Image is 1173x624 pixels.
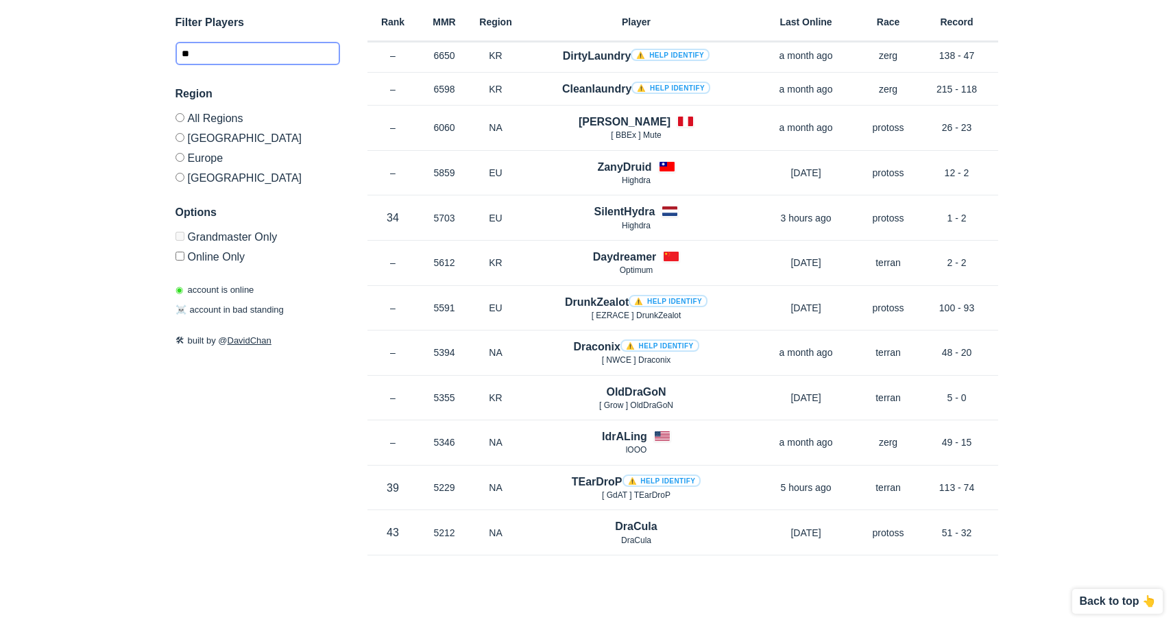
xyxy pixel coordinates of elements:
p: a month ago [751,346,861,359]
p: 1 - 2 [916,211,998,225]
p: 39 [367,480,419,496]
p: EU [470,166,522,180]
h6: Record [916,17,998,27]
p: 43 [367,525,419,540]
p: Back to top 👆 [1079,596,1156,607]
p: 26 - 23 [916,121,998,134]
p: – [367,301,419,315]
p: – [367,121,419,134]
p: protoss [861,211,916,225]
p: NA [470,121,522,134]
p: KR [470,49,522,62]
h3: Filter Players [176,14,340,31]
p: 48 - 20 [916,346,998,359]
p: terran [861,256,916,269]
p: 5212 [419,526,470,540]
p: [DATE] [751,166,861,180]
input: [GEOGRAPHIC_DATA] [176,133,184,142]
p: terran [861,346,916,359]
p: 51 - 32 [916,526,998,540]
a: ⚠️ Help identify [631,49,710,61]
span: [ BBEx ] Mute [611,130,661,140]
p: 5 hours ago [751,481,861,494]
a: ⚠️ Help identify [631,82,710,94]
a: DavidChan [228,335,271,346]
a: ⚠️ Help identify [620,339,699,352]
p: [DATE] [751,256,861,269]
p: 5591 [419,301,470,315]
label: Europe [176,147,340,167]
p: 215 - 118 [916,82,998,96]
p: built by @ [176,334,340,348]
p: – [367,49,419,62]
p: 113 - 74 [916,481,998,494]
p: 5394 [419,346,470,359]
h4: DraCula [615,518,657,534]
p: – [367,435,419,449]
h4: ZanyDruid [597,159,651,175]
p: [DATE] [751,526,861,540]
p: a month ago [751,435,861,449]
p: 49 - 15 [916,435,998,449]
span: 🛠 [176,335,184,346]
p: – [367,346,419,359]
h4: OldDraGoN [606,384,666,400]
p: protoss [861,166,916,180]
label: [GEOGRAPHIC_DATA] [176,167,340,184]
h4: DrunkZealot [565,294,708,310]
span: ◉ [176,285,183,295]
span: [ GdAT ] TEarDroP [602,490,670,500]
h4: Cleanlaundry [562,81,710,97]
h6: Race [861,17,916,27]
p: zerg [861,435,916,449]
p: 5703 [419,211,470,225]
p: 138 - 47 [916,49,998,62]
p: KR [470,82,522,96]
p: NA [470,346,522,359]
p: EU [470,211,522,225]
p: NA [470,435,522,449]
label: All Regions [176,113,340,128]
p: NA [470,526,522,540]
p: a month ago [751,121,861,134]
p: 5229 [419,481,470,494]
p: 5859 [419,166,470,180]
p: EU [470,301,522,315]
p: – [367,391,419,405]
p: 5612 [419,256,470,269]
h3: Region [176,86,340,102]
input: [GEOGRAPHIC_DATA] [176,173,184,182]
label: [GEOGRAPHIC_DATA] [176,128,340,147]
h6: Player [522,17,751,27]
p: 100 - 93 [916,301,998,315]
span: Highdra [622,176,651,185]
p: [DATE] [751,301,861,315]
h4: IdrALing [602,429,647,444]
p: KR [470,391,522,405]
p: 3 hours ago [751,211,861,225]
p: 5 - 0 [916,391,998,405]
h4: DirtyLaundry [563,48,710,64]
p: – [367,82,419,96]
p: NA [470,481,522,494]
span: Highdra [622,221,651,230]
h6: Rank [367,17,419,27]
h6: Region [470,17,522,27]
p: 34 [367,210,419,226]
p: protoss [861,121,916,134]
h4: [PERSON_NAME] [579,114,670,130]
h3: Options [176,204,340,221]
h6: MMR [419,17,470,27]
p: account in bad standing [176,303,284,317]
input: Grandmaster Only [176,232,184,241]
h4: TEarDroP [572,474,701,490]
a: ⚠️ Help identify [629,295,708,307]
h6: Last Online [751,17,861,27]
span: [ EZRACE ] DrunkZealot [592,311,681,320]
p: 5346 [419,435,470,449]
span: Optimum [620,265,653,275]
p: [DATE] [751,391,861,405]
p: terran [861,391,916,405]
p: a month ago [751,82,861,96]
h4: Draconix [573,339,699,355]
